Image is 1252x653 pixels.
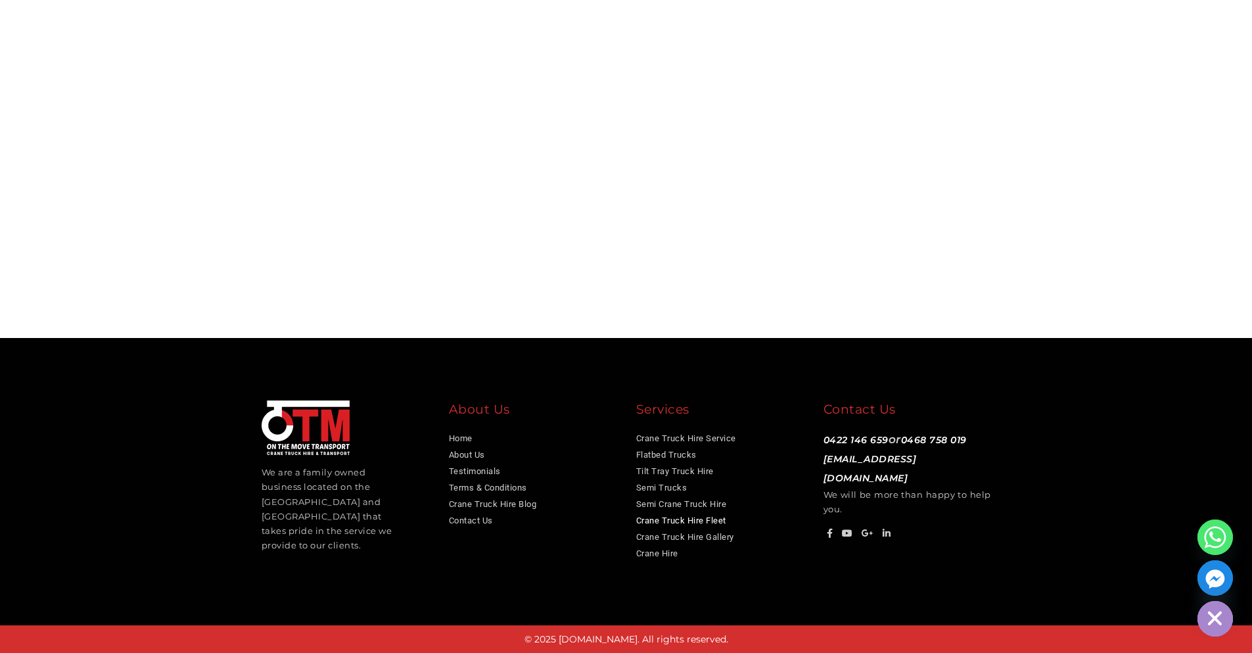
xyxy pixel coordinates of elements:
[449,450,485,460] a: About Us
[823,430,991,516] p: We will be more than happy to help you.
[823,433,967,484] span: or
[449,483,527,493] a: Terms & Conditions
[636,466,714,476] a: Tilt Tray Truck Hire
[636,516,726,525] a: Crane Truck Hire Fleet
[636,430,804,562] nav: Services
[636,548,678,558] a: Crane Hire
[636,532,734,542] a: Crane Truck Hire Gallery
[1197,520,1233,555] a: Whatsapp
[262,465,396,552] p: We are a family owned business located on the [GEOGRAPHIC_DATA] and [GEOGRAPHIC_DATA] that takes ...
[449,466,501,476] a: Testimonials
[636,400,804,423] div: Services
[7,632,1245,648] p: © 2025 [DOMAIN_NAME]. All rights reserved.
[449,499,537,509] a: Crane Truck Hire Blog
[636,483,687,493] a: Semi Trucks
[449,516,493,525] a: Contact Us
[823,453,917,484] a: [EMAIL_ADDRESS][DOMAIN_NAME]
[636,433,736,443] a: Crane Truck Hire Service
[449,400,616,423] div: About Us
[449,433,473,443] a: Home
[449,430,616,529] nav: About Us
[1197,560,1233,596] a: Facebook_Messenger
[636,499,727,509] a: Semi Crane Truck Hire
[823,400,991,423] div: Contact Us
[823,434,889,446] a: 0422 146 659
[262,400,350,455] img: footer Logo
[901,434,967,446] a: 0468 758 019
[636,450,697,460] a: Flatbed Trucks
